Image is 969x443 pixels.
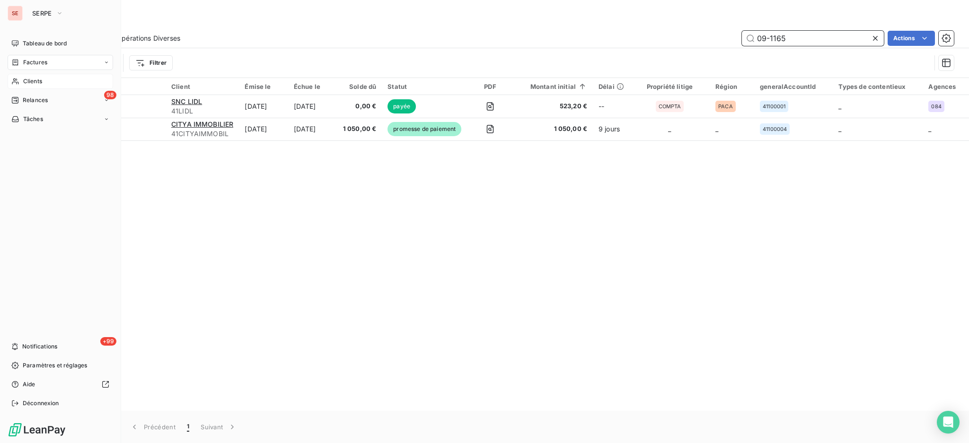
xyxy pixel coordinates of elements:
span: _ [668,125,671,133]
span: _ [715,125,718,133]
span: Notifications [22,342,57,351]
span: Aide [23,380,35,389]
td: [DATE] [288,118,337,140]
span: payée [388,99,416,113]
a: Aide [8,377,113,392]
td: [DATE] [239,95,288,118]
div: Types de contentieux [838,83,917,90]
div: Agences [928,83,967,90]
span: Tableau de bord [23,39,67,48]
div: generalAccountId [760,83,827,90]
span: Relances [23,96,48,104]
span: CITYA IMMOBILIER [171,120,233,128]
span: Factures [23,58,47,67]
button: Précédent [124,417,181,437]
button: 1 [181,417,195,437]
span: 1 050,00 € [343,124,377,134]
span: 41LIDL [171,106,233,116]
span: +99 [100,337,116,346]
span: Tâches [23,115,43,123]
span: 1 050,00 € [519,124,587,134]
span: 084 [931,104,941,109]
span: SERPE [32,9,52,17]
div: Échue le [294,83,332,90]
span: promesse de paiement [388,122,461,136]
div: SE [8,6,23,21]
span: 41100004 [763,126,787,132]
span: 0,00 € [343,102,377,111]
span: 41CITYAIMMOBIL [171,129,233,139]
div: Statut [388,83,461,90]
div: Délai [599,83,624,90]
button: Filtrer [129,55,173,70]
span: Paramètres et réglages [23,361,87,370]
span: COMPTA [659,104,681,109]
div: Région [715,83,749,90]
img: Logo LeanPay [8,422,66,437]
input: Rechercher [742,31,884,46]
span: Opérations Diverses [116,34,180,43]
span: Déconnexion [23,399,59,408]
div: Client [171,83,233,90]
span: PACA [718,104,733,109]
span: SNC LIDL [171,97,202,105]
td: [DATE] [239,118,288,140]
span: 98 [104,91,116,99]
button: Actions [888,31,935,46]
span: 523,20 € [519,102,587,111]
span: _ [838,102,841,110]
span: Clients [23,77,42,86]
span: _ [928,125,931,133]
button: Suivant [195,417,243,437]
div: Propriété litige [635,83,704,90]
span: 41100001 [763,104,785,109]
td: [DATE] [288,95,337,118]
div: Émise le [245,83,282,90]
span: 1 [187,422,189,432]
span: _ [838,125,841,133]
div: Open Intercom Messenger [937,411,960,434]
td: 9 jours [593,118,630,140]
div: PDF [473,83,507,90]
div: Solde dû [343,83,377,90]
div: Montant initial [519,83,587,90]
td: -- [593,95,630,118]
